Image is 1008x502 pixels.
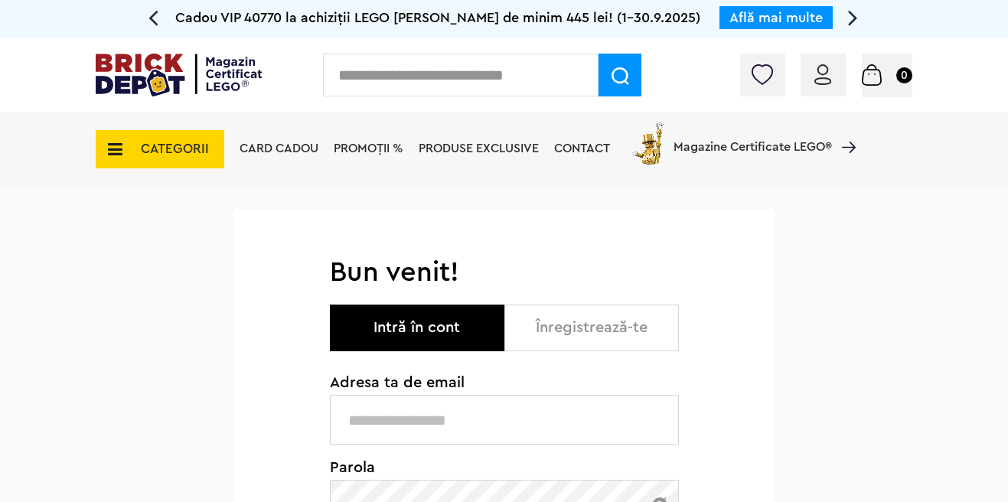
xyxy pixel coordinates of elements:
a: Produse exclusive [419,142,539,155]
span: Cadou VIP 40770 la achiziții LEGO [PERSON_NAME] de minim 445 lei! (1-30.9.2025) [175,11,700,24]
span: Adresa ta de email [330,375,679,390]
a: Contact [554,142,610,155]
a: Magazine Certificate LEGO® [832,122,856,134]
h1: Bun venit! [330,256,679,289]
span: Parola [330,460,679,475]
a: Află mai multe [729,11,823,24]
a: PROMOȚII % [334,142,403,155]
small: 0 [896,67,912,83]
span: Magazine Certificate LEGO® [674,119,832,155]
span: CATEGORII [141,142,209,155]
a: Card Cadou [240,142,318,155]
button: Intră în cont [330,305,504,351]
button: Înregistrează-te [504,305,679,351]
